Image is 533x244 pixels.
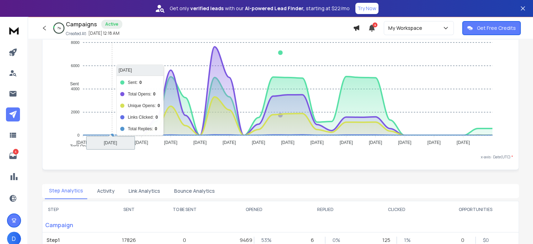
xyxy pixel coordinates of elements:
tspan: [DATE] [428,140,441,145]
p: 1 % [404,237,411,244]
p: 17826 [122,237,136,244]
th: SENT [107,201,151,218]
th: OPENED [218,201,290,218]
tspan: [DATE] [223,140,236,145]
tspan: [DATE] [369,140,382,145]
tspan: 8000 [71,40,80,45]
tspan: [DATE] [457,140,470,145]
button: Get Free Credits [462,21,521,35]
p: Campaign [42,218,107,232]
span: Total Opens [65,144,93,149]
tspan: [DATE] [164,140,178,145]
th: TO BE SENT [151,201,218,218]
tspan: [DATE] [281,140,294,145]
p: Step 1 [47,237,103,244]
tspan: [DATE] [106,140,119,145]
th: STEP [42,201,107,218]
tspan: [DATE] [310,140,324,145]
tspan: 6000 [71,64,80,68]
p: 125 [382,237,389,244]
th: OPPORTUNITIES [432,201,519,218]
p: 7 % [57,26,61,30]
strong: AI-powered Lead Finder, [245,5,305,12]
strong: verified leads [190,5,224,12]
a: 4 [6,149,20,163]
tspan: [DATE] [76,140,90,145]
tspan: [DATE] [193,140,207,145]
button: Activity [93,183,119,199]
p: $ 0 [483,237,490,244]
tspan: [DATE] [398,140,411,145]
p: Try Now [357,5,376,12]
tspan: [DATE] [135,140,148,145]
p: x-axis : Date(UTC) [48,154,513,160]
button: Bounce Analytics [170,183,219,199]
button: Link Analytics [124,183,164,199]
span: Sent [65,81,79,86]
p: 9469 [240,237,247,244]
p: Get only with our starting at $22/mo [170,5,350,12]
tspan: 0 [77,133,80,137]
button: Try Now [355,3,378,14]
p: 0 [183,237,186,244]
div: Active [101,20,122,29]
p: 0 [461,237,468,244]
p: 53 % [261,237,268,244]
p: 6 [311,237,318,244]
p: Get Free Credits [477,25,516,32]
img: logo [7,24,21,37]
th: CLICKED [361,201,432,218]
p: 0 % [333,237,340,244]
p: My Workspace [388,25,425,32]
tspan: [DATE] [252,140,265,145]
span: 4 [373,22,377,27]
th: REPLIED [289,201,361,218]
tspan: [DATE] [340,140,353,145]
tspan: 4000 [71,87,80,91]
p: Created At: [66,31,87,37]
p: [DATE] 12:18 AM [88,31,119,36]
h1: Campaigns [66,20,97,28]
p: 4 [13,149,19,154]
button: Step Analytics [45,183,87,199]
tspan: 2000 [71,110,80,114]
